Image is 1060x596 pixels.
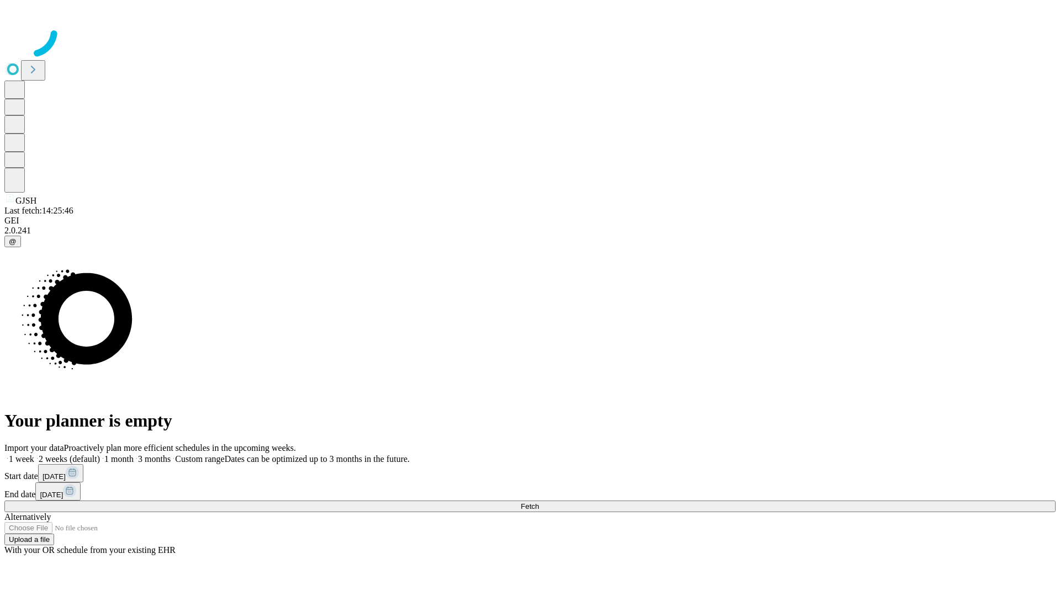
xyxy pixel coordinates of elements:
[4,226,1056,236] div: 2.0.241
[43,472,66,481] span: [DATE]
[39,454,100,464] span: 2 weeks (default)
[9,454,34,464] span: 1 week
[4,482,1056,501] div: End date
[4,206,73,215] span: Last fetch: 14:25:46
[104,454,134,464] span: 1 month
[521,502,539,510] span: Fetch
[64,443,296,453] span: Proactively plan more efficient schedules in the upcoming weeks.
[40,491,63,499] span: [DATE]
[4,443,64,453] span: Import your data
[4,545,176,555] span: With your OR schedule from your existing EHR
[4,534,54,545] button: Upload a file
[4,236,21,247] button: @
[225,454,410,464] span: Dates can be optimized up to 3 months in the future.
[4,216,1056,226] div: GEI
[38,464,83,482] button: [DATE]
[35,482,81,501] button: [DATE]
[4,512,51,521] span: Alternatively
[9,237,17,246] span: @
[138,454,171,464] span: 3 months
[4,411,1056,431] h1: Your planner is empty
[15,196,36,205] span: GJSH
[175,454,224,464] span: Custom range
[4,501,1056,512] button: Fetch
[4,464,1056,482] div: Start date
